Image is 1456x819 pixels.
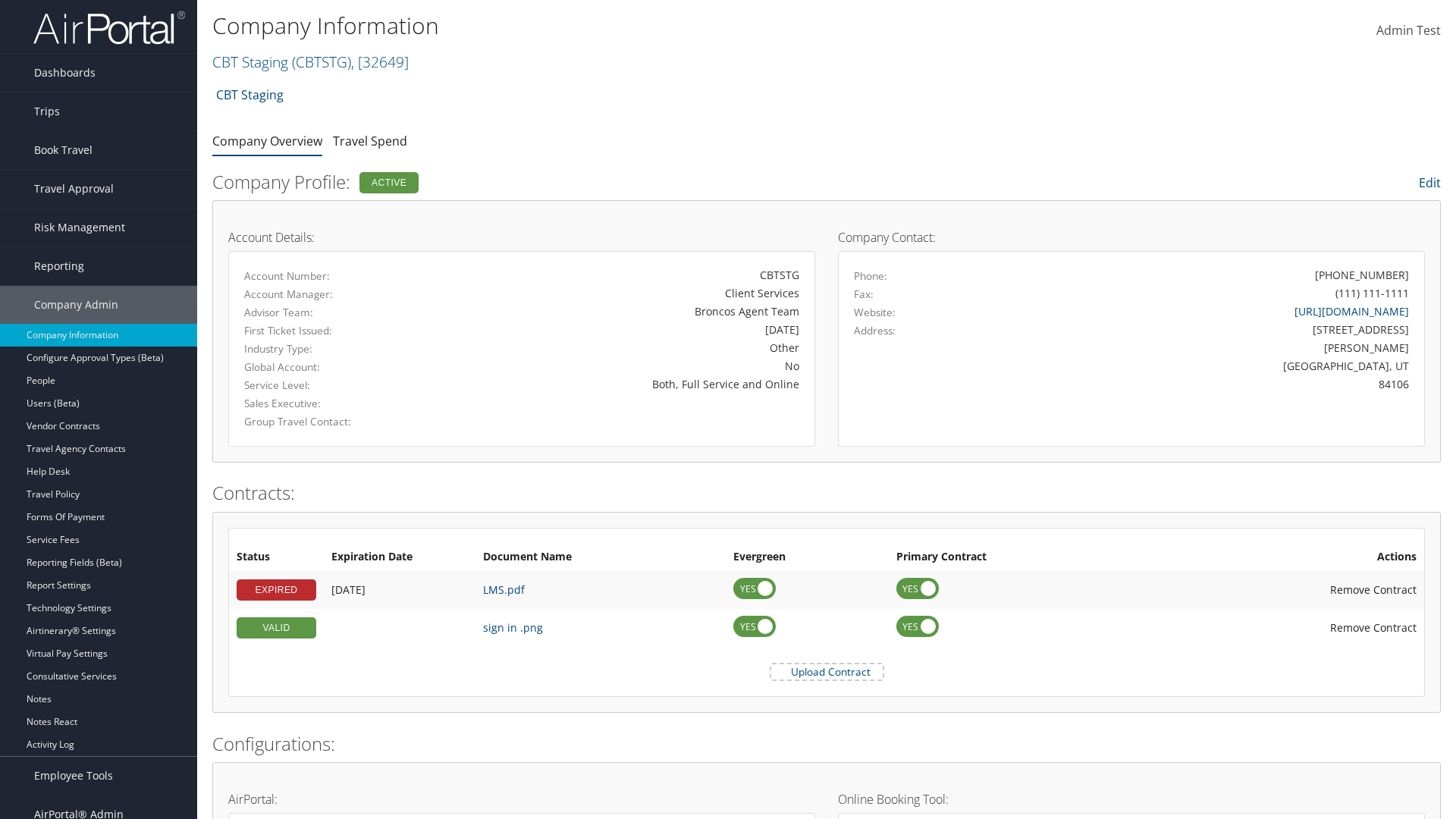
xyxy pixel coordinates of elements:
label: Global Account: [244,359,414,375]
th: Actions [1143,544,1424,571]
h4: Company Contact: [838,231,1425,243]
h4: Account Details: [228,231,815,243]
label: Sales Executive: [244,396,414,411]
label: Upload Contract [771,664,883,679]
a: LMS.pdf [483,582,525,597]
label: Address: [854,323,896,338]
span: Trips [34,93,60,130]
div: [PHONE_NUMBER] [1315,267,1409,283]
label: Group Travel Contact: [244,414,414,429]
h2: Contracts: [212,480,1441,506]
h2: Company Profile: [212,169,1024,195]
label: Website: [854,305,896,320]
div: Add/Edit Date [331,621,468,635]
div: Add/Edit Date [331,583,468,597]
div: [GEOGRAPHIC_DATA], UT [999,358,1410,374]
span: Company Admin [34,286,118,324]
th: Document Name [475,544,726,571]
h1: Company Information [212,10,1031,42]
img: airportal-logo.png [33,10,185,45]
span: Dashboards [34,54,96,92]
div: [DATE] [437,322,799,337]
a: Travel Spend [333,133,407,149]
span: Remove Contract [1330,582,1417,597]
label: Account Manager: [244,287,414,302]
th: Status [229,544,324,571]
a: CBT Staging [212,52,409,72]
div: CBTSTG [437,267,799,283]
span: Risk Management [34,209,125,246]
h2: Configurations: [212,731,1441,757]
span: Book Travel [34,131,93,169]
div: (111) 111-1111 [1335,285,1409,301]
div: Both, Full Service and Online [437,376,799,392]
label: Industry Type: [244,341,414,356]
div: VALID [237,617,316,639]
a: Company Overview [212,133,322,149]
label: Account Number: [244,268,414,284]
span: Travel Approval [34,170,114,208]
h4: Online Booking Tool: [838,793,1425,805]
label: Advisor Team: [244,305,414,320]
i: Remove Contract [1315,575,1330,604]
div: 84106 [999,376,1410,392]
div: Active [359,172,419,193]
div: Broncos Agent Team [437,303,799,319]
th: Primary Contract [889,544,1143,571]
div: EXPIRED [237,579,316,601]
label: Service Level: [244,378,414,393]
span: [DATE] [331,582,366,597]
span: ( CBTSTG ) [292,52,351,72]
div: [PERSON_NAME] [999,340,1410,356]
th: Evergreen [726,544,889,571]
label: Fax: [854,287,874,302]
span: Remove Contract [1330,620,1417,635]
span: Reporting [34,247,84,285]
div: No [437,358,799,374]
div: [STREET_ADDRESS] [999,322,1410,337]
a: Edit [1419,174,1441,191]
span: Employee Tools [34,757,113,795]
a: Admin Test [1376,8,1441,55]
div: Client Services [437,285,799,301]
span: , [ 32649 ] [351,52,409,72]
a: CBT Staging [216,80,284,110]
th: Expiration Date [324,544,475,571]
i: Remove Contract [1315,613,1330,642]
span: Admin Test [1376,22,1441,39]
h4: AirPortal: [228,793,815,805]
label: First Ticket Issued: [244,323,414,338]
a: [URL][DOMAIN_NAME] [1294,304,1409,318]
a: sign in .png [483,620,543,635]
div: Other [437,340,799,356]
label: Phone: [854,268,887,284]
